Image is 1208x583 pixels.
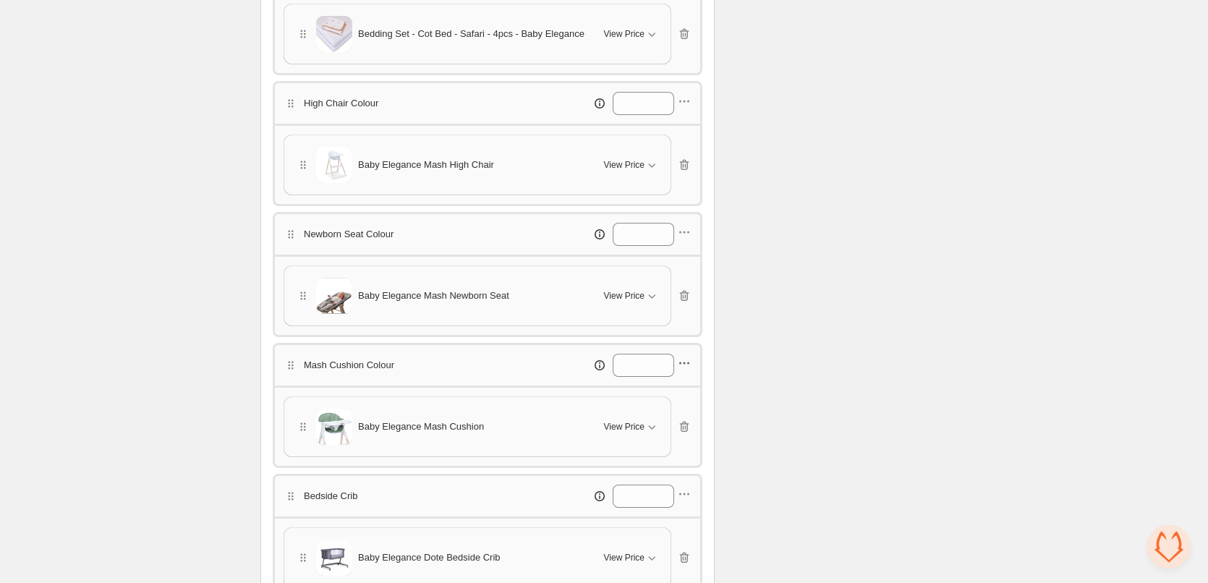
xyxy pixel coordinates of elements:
[1147,525,1191,569] div: Open chat
[595,284,668,307] button: View Price
[604,421,645,433] span: View Price
[358,420,484,434] span: Baby Elegance Mash Cushion
[316,540,352,576] img: Baby Elegance Dote Bedside Crib
[604,552,645,563] span: View Price
[316,147,352,183] img: Baby Elegance Mash High Chair
[304,227,394,242] p: Newborn Seat Colour
[604,28,645,40] span: View Price
[304,96,378,111] p: High Chair Colour
[358,550,501,565] span: Baby Elegance Dote Bedside Crib
[604,159,645,171] span: View Price
[358,158,494,172] span: Baby Elegance Mash High Chair
[604,290,645,302] span: View Price
[316,278,352,313] img: Baby Elegance Mash Newborn Seat
[304,358,394,373] p: Mash Cushion Colour
[358,289,509,303] span: Baby Elegance Mash Newborn Seat
[304,489,357,503] p: Bedside Crib
[595,153,668,176] button: View Price
[595,22,668,46] button: View Price
[595,546,668,569] button: View Price
[316,16,352,52] img: Bedding Set - Cot Bed - Safari - 4pcs - Baby Elegance
[358,27,584,41] span: Bedding Set - Cot Bed - Safari - 4pcs - Baby Elegance
[595,415,668,438] button: View Price
[316,409,352,445] img: Baby Elegance Mash Cushion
